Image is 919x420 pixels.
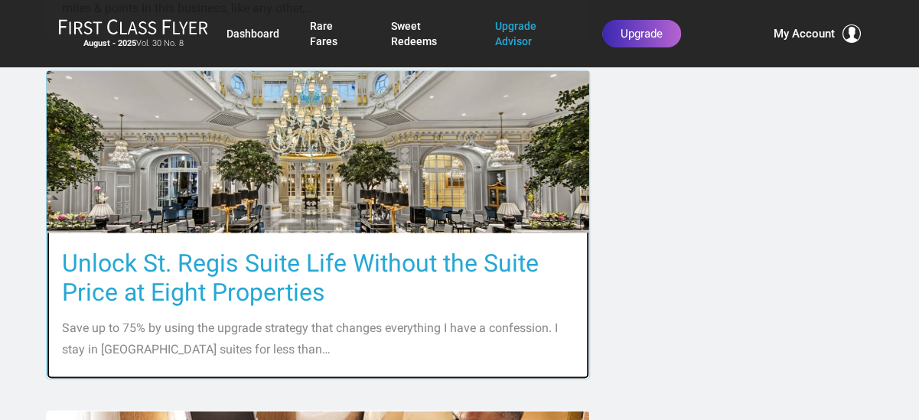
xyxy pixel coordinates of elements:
a: Rare Fares [310,12,360,55]
img: First Class Flyer [58,18,208,34]
p: Save up to 75% by using the upgrade strategy that changes everything I have a confession. I stay ... [62,317,574,360]
a: First Class FlyerAugust - 2025Vol. 30 No. 8 [58,18,208,49]
a: Unlock St. Regis Suite Life Without the Suite Price at Eight Properties Save up to 75% by using t... [46,70,590,380]
strong: August - 2025 [83,38,136,48]
button: My Account [774,24,861,43]
a: Upgrade Advisor [495,12,572,55]
span: My Account [774,24,835,43]
small: Vol. 30 No. 8 [58,38,208,49]
a: Sweet Redeems [391,12,465,55]
a: Upgrade [602,20,681,47]
h3: Unlock St. Regis Suite Life Without the Suite Price at Eight Properties [62,248,574,306]
a: Dashboard [226,20,279,47]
